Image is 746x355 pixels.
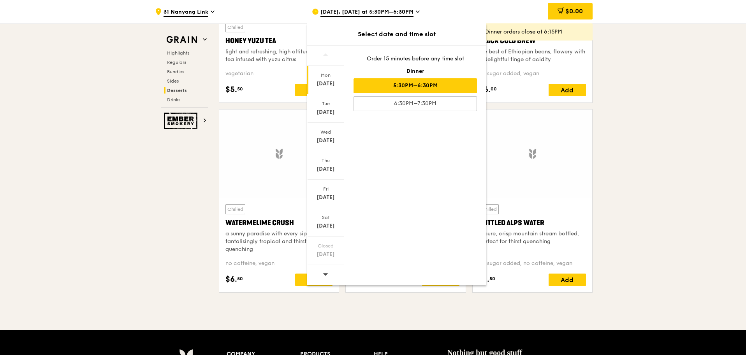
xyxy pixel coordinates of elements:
[354,78,477,93] div: 5:30PM–6:30PM
[308,194,343,201] div: [DATE]
[308,186,343,192] div: Fri
[308,222,343,230] div: [DATE]
[237,276,243,282] span: 50
[308,101,343,107] div: Tue
[354,96,477,111] div: 6:30PM–7:30PM
[167,88,187,93] span: Desserts
[225,274,237,285] span: $6.
[164,33,200,47] img: Grain web logo
[225,230,333,253] div: a sunny paradise with every sip – tantalisingly tropical and thirst-quenching
[354,55,477,63] div: Order 15 minutes before any time slot
[489,276,495,282] span: 50
[549,274,586,286] div: Add
[225,204,245,214] div: Chilled
[308,243,343,249] div: Closed
[167,60,186,65] span: Regulars
[167,69,184,74] span: Bundles
[225,48,333,64] div: light and refreshing, high altitude oolong tea infused with yuzu citrus
[479,204,499,214] div: Chilled
[225,217,333,228] div: Watermelime Crush
[479,260,586,267] div: no sugar added, no caffeine, vegan
[565,7,583,15] span: $0.00
[308,129,343,135] div: Wed
[164,113,200,129] img: Ember Smokery web logo
[308,157,343,164] div: Thu
[479,230,586,245] div: a pure, crisp mountain stream bottled, perfect for thirst quenching
[167,97,180,102] span: Drinks
[225,35,333,46] div: Honey Yuzu Tea
[422,274,459,286] div: Add
[308,108,343,116] div: [DATE]
[354,67,477,75] div: Dinner
[307,30,486,39] div: Select date and time slot
[295,84,333,96] div: Add
[479,217,586,228] div: Bottled Alps Water
[308,214,343,221] div: Sat
[491,86,497,92] span: 00
[308,165,343,173] div: [DATE]
[549,84,586,96] div: Add
[479,48,586,64] div: the best of Ethiopian beans, flowery with a delightful tinge of acidity
[308,80,343,88] div: [DATE]
[164,8,208,17] span: 31 Nanyang Link
[167,78,179,84] span: Sides
[225,84,237,95] span: $5.
[225,70,333,78] div: vegetarian
[320,8,413,17] span: [DATE], [DATE] at 5:30PM–6:30PM
[308,72,343,78] div: Mon
[295,274,333,286] div: Add
[485,28,586,36] div: Dinner orders close at 6:15PM
[225,22,245,32] div: Chilled
[225,260,333,267] div: no caffeine, vegan
[308,251,343,258] div: [DATE]
[308,137,343,145] div: [DATE]
[237,86,243,92] span: 50
[167,50,189,56] span: Highlights
[479,70,586,78] div: no sugar added, vegan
